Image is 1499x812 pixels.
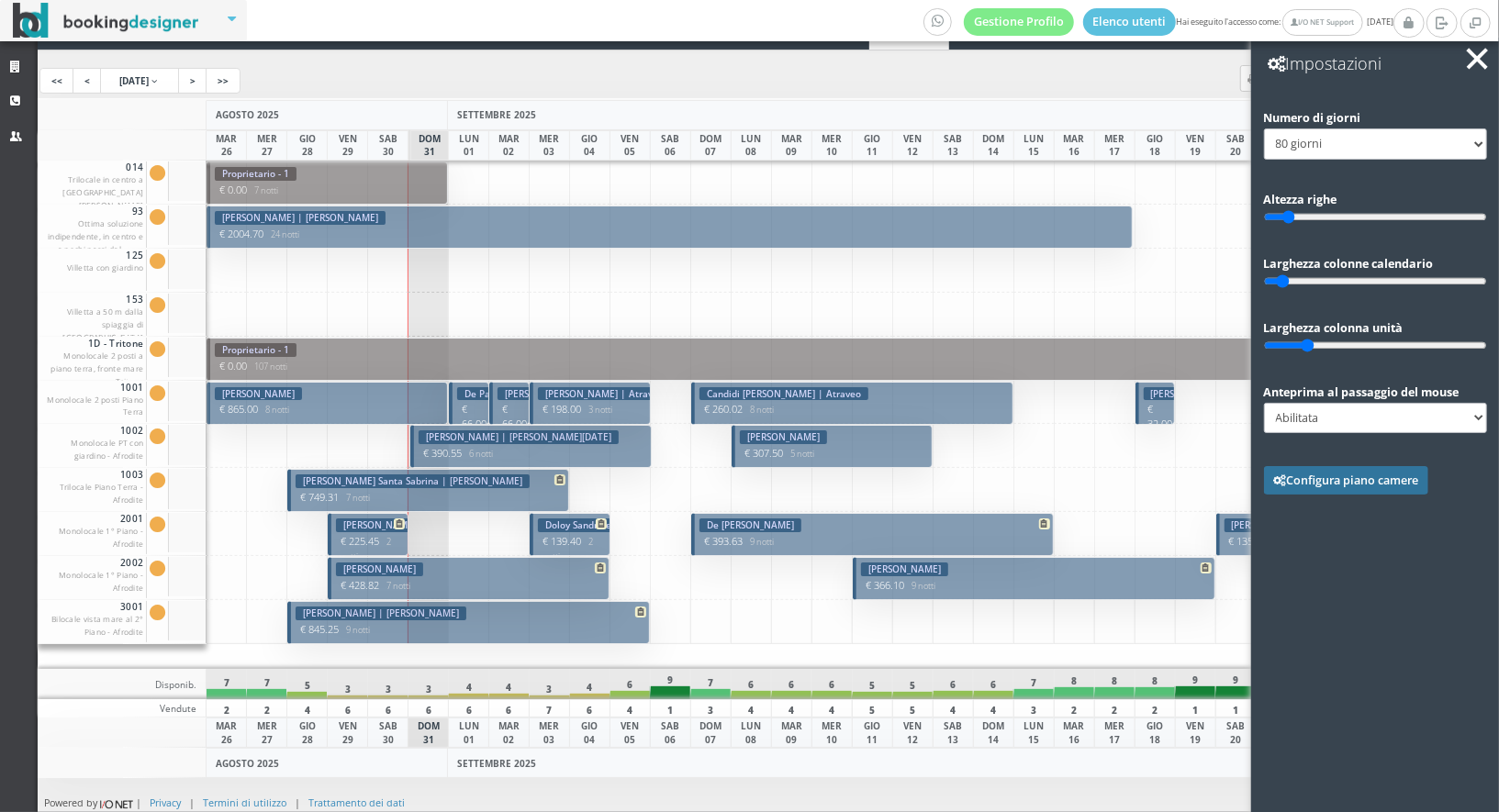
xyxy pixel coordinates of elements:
h3: [PERSON_NAME] [1225,518,1312,532]
span: AGOSTO 2025 [216,108,279,121]
div: 6 [569,699,610,717]
div: 3 [690,699,732,717]
h3: [PERSON_NAME] [215,387,302,401]
span: 014 [41,161,147,206]
div: 7 [206,669,247,699]
div: SAB 30 [367,130,408,161]
div: 6 [488,699,530,717]
div: LUN 15 [1013,130,1055,161]
button: [PERSON_NAME] | [PERSON_NAME] € 225.45 2 notti [328,513,408,556]
small: Monolocale 2 posti a piano terra, fronte mare Tritone [50,350,143,386]
div: 2 [246,699,287,717]
div: 4 [569,669,610,699]
div: MAR 16 [1054,130,1095,161]
p: € 865.00 [215,402,442,417]
div: SAB 13 [933,130,974,161]
h3: Proprietario - 1 [215,343,296,357]
span: 3001 [41,601,147,642]
span: 1001 [41,382,147,423]
div: GIO 11 [852,130,893,161]
div: 5 [892,669,934,699]
small: 8 notti [743,404,774,416]
p: € 845.25 [296,622,644,637]
h3: De Palo [PERSON_NAME] [457,387,581,401]
small: Ottima soluzione indipendente, in centro e a pochi passi dal mare [48,218,144,254]
h3: Candidi [PERSON_NAME] | Atraveo [699,387,868,401]
button: [PERSON_NAME] | [PERSON_NAME] € 2004.70 24 notti 2 Adulti [207,206,1133,249]
p: € 32.00 [1144,402,1170,460]
div: VEN 12 [892,717,934,748]
div: 2 [1135,699,1176,717]
div: GIO 11 [852,717,893,748]
button: De [PERSON_NAME] € 393.63 9 notti 2 Adulti [691,513,1054,556]
div: SAB 20 [1215,130,1257,161]
div: MER 10 [811,717,853,748]
small: 7 notti [379,580,410,592]
div: VEN 19 [1175,717,1216,748]
div: 6 [731,669,772,699]
div: 5 [852,669,893,699]
span: 153 [41,294,147,338]
small: 9 notti [904,580,935,592]
span: Hai eseguito l'accesso come: [DATE] [923,8,1393,36]
div: 6 [327,699,368,717]
a: I/O NET Support [1282,9,1362,36]
h3: [PERSON_NAME] | [PERSON_NAME] [215,211,386,225]
a: << [39,68,74,94]
small: 6 notti [462,448,493,460]
div: SAB 30 [367,717,408,748]
small: Villetta a 50 m dalla spiaggia di [GEOGRAPHIC_DATA][PERSON_NAME] [62,306,143,355]
a: < [73,68,102,94]
div: 3 [327,669,368,699]
small: Trilocale in centro a [GEOGRAPHIC_DATA][PERSON_NAME] [62,174,143,210]
div: 9 [1175,669,1216,699]
p: € 198.00 [538,402,645,417]
div: MER 10 [811,130,853,161]
img: ionet_small_logo.png [97,796,137,811]
button: Stampa [1240,65,1305,92]
div: MAR 09 [771,130,812,161]
div: GIO 18 [1135,130,1176,161]
div: 8 [1094,669,1135,699]
div: DOM 14 [973,130,1014,161]
div: MAR 16 [1054,717,1095,748]
div: VEN 12 [892,130,934,161]
p: € 139.40 [538,534,605,562]
button: Doloy Sandrine € 139.40 2 notti [530,513,610,556]
p: 2 Adulti [699,553,1048,568]
p: 2 Adulti + 1 Infant (1 anni) [419,465,646,480]
a: >> [206,68,241,94]
div: MER 17 [1094,130,1135,161]
div: MAR 02 [488,130,530,161]
p: € 260.02 [699,402,1008,417]
div: MAR 02 [488,717,530,748]
a: > [178,68,207,94]
div: 3 [529,669,570,699]
a: Configura piano camere [1264,466,1429,494]
small: 5 notti [783,448,814,460]
span: 1D - Tritone [41,338,147,382]
div: LUN 01 [448,130,489,161]
div: 7 [529,699,570,717]
div: SAB 06 [650,130,691,161]
div: 3 [367,669,408,699]
div: GIO 04 [569,130,610,161]
h3: Doloy Sandrine [538,518,619,532]
div: 9 [650,669,691,699]
a: Gestione Profilo [964,8,1074,36]
h3: Proprietario - 1 [215,167,296,181]
p: 2 Adulti [538,421,645,436]
p: € 2004.70 [215,227,1127,241]
div: 7 [246,669,287,699]
div: 4 [610,699,651,717]
h3: [PERSON_NAME] | Atraveo [1144,387,1277,401]
div: LUN 15 [1013,717,1055,748]
label: Larghezza colonna unità [1264,321,1404,335]
div: 4 [811,699,853,717]
h3: [PERSON_NAME] | Atraveo [538,387,671,401]
div: 6 [367,699,408,717]
div: 7 [690,669,732,699]
div: 5 [286,669,328,699]
button: [PERSON_NAME] | Atraveo € 32.00 1 notti [1135,382,1176,425]
div: LUN 01 [448,717,489,748]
